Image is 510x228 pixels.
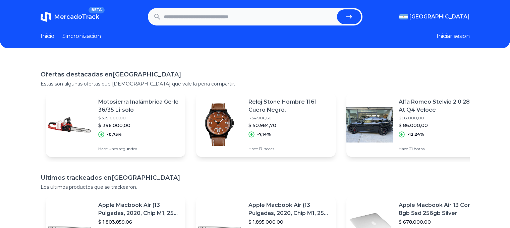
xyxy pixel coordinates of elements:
[41,32,54,40] a: Inicio
[46,93,185,157] a: Featured imageMotosierra Inalámbrica Ge-lc 36/35 Li-solo$ 399.000,00$ 396.000,00-0,75%Hace unos s...
[98,115,180,121] p: $ 399.000,00
[89,7,104,13] span: BETA
[257,132,271,137] p: -7,14%
[98,122,180,129] p: $ 396.000,00
[41,173,470,182] h1: Ultimos trackeados en [GEOGRAPHIC_DATA]
[248,219,330,225] p: $ 1.895.000,00
[98,146,180,152] p: Hace unos segundos
[98,219,180,225] p: $ 1.803.859,06
[399,13,470,21] button: [GEOGRAPHIC_DATA]
[399,201,480,217] p: Apple Macbook Air 13 Core I5 8gb Ssd 256gb Silver
[346,93,486,157] a: Featured imageAlfa Romeo Stelvio 2.0 280cv At Q4 Veloce$ 98.000,00$ 86.000,00-12,24%Hace 21 horas
[346,101,393,148] img: Featured image
[41,80,470,87] p: Estas son algunas ofertas que [DEMOGRAPHIC_DATA] que vale la pena compartir.
[399,146,480,152] p: Hace 21 horas
[46,101,93,148] img: Featured image
[62,32,101,40] a: Sincronizacion
[399,122,480,129] p: $ 86.000,00
[41,11,51,22] img: MercadoTrack
[248,115,330,121] p: $ 54.906,60
[41,11,99,22] a: MercadoTrackBETA
[399,98,480,114] p: Alfa Romeo Stelvio 2.0 280cv At Q4 Veloce
[54,13,99,20] span: MercadoTrack
[41,70,470,79] h1: Ofertas destacadas en [GEOGRAPHIC_DATA]
[248,146,330,152] p: Hace 17 horas
[248,201,330,217] p: Apple Macbook Air (13 Pulgadas, 2020, Chip M1, 256 Gb De Ssd, 8 Gb De Ram) - Plata
[399,219,480,225] p: $ 678.000,00
[98,201,180,217] p: Apple Macbook Air (13 Pulgadas, 2020, Chip M1, 256 Gb De Ssd, 8 Gb De Ram) - Plata
[248,122,330,129] p: $ 50.984,70
[248,98,330,114] p: Reloj Stone Hombre 1161 Cuero Negro.
[107,132,122,137] p: -0,75%
[437,32,470,40] button: Iniciar sesion
[409,13,470,21] span: [GEOGRAPHIC_DATA]
[399,14,408,19] img: Argentina
[196,93,336,157] a: Featured imageReloj Stone Hombre 1161 Cuero Negro.$ 54.906,60$ 50.984,70-7,14%Hace 17 horas
[407,132,424,137] p: -12,24%
[196,101,243,148] img: Featured image
[399,115,480,121] p: $ 98.000,00
[41,184,470,190] p: Los ultimos productos que se trackearon.
[98,98,180,114] p: Motosierra Inalámbrica Ge-lc 36/35 Li-solo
